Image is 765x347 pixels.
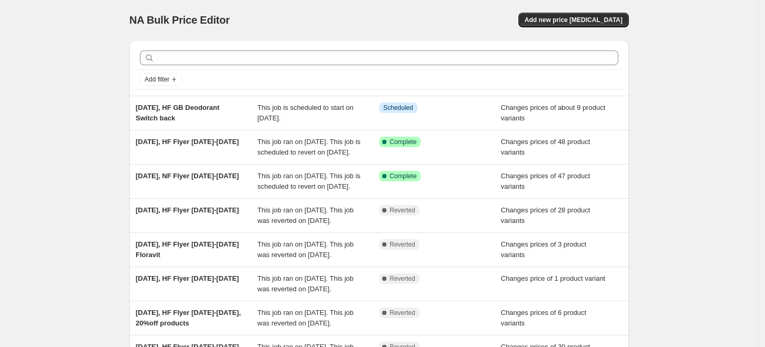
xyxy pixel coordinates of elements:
[258,172,361,190] span: This job ran on [DATE]. This job is scheduled to revert on [DATE].
[501,240,587,259] span: Changes prices of 3 product variants
[136,309,241,327] span: [DATE], HF Flyer [DATE]-[DATE], 20%off products
[383,104,413,112] span: Scheduled
[390,206,415,215] span: Reverted
[140,73,182,86] button: Add filter
[501,206,590,224] span: Changes prices of 28 product variants
[258,104,354,122] span: This job is scheduled to start on [DATE].
[518,13,629,27] button: Add new price [MEDICAL_DATA]
[501,309,587,327] span: Changes prices of 6 product variants
[136,104,219,122] span: [DATE], HF GB Deodorant Switch back
[501,104,606,122] span: Changes prices of about 9 product variants
[129,14,230,26] span: NA Bulk Price Editor
[145,75,169,84] span: Add filter
[390,138,416,146] span: Complete
[390,274,415,283] span: Reverted
[258,309,354,327] span: This job ran on [DATE]. This job was reverted on [DATE].
[390,240,415,249] span: Reverted
[258,274,354,293] span: This job ran on [DATE]. This job was reverted on [DATE].
[258,206,354,224] span: This job ran on [DATE]. This job was reverted on [DATE].
[390,309,415,317] span: Reverted
[136,206,239,214] span: [DATE], HF Flyer [DATE]-[DATE]
[136,240,239,259] span: [DATE], HF Flyer [DATE]-[DATE] Floravit
[258,240,354,259] span: This job ran on [DATE]. This job was reverted on [DATE].
[258,138,361,156] span: This job ran on [DATE]. This job is scheduled to revert on [DATE].
[136,172,239,180] span: [DATE], NF Flyer [DATE]-[DATE]
[136,274,239,282] span: [DATE], HF Flyer [DATE]-[DATE]
[501,274,606,282] span: Changes price of 1 product variant
[525,16,623,24] span: Add new price [MEDICAL_DATA]
[501,172,590,190] span: Changes prices of 47 product variants
[390,172,416,180] span: Complete
[136,138,239,146] span: [DATE], HF Flyer [DATE]-[DATE]
[501,138,590,156] span: Changes prices of 48 product variants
